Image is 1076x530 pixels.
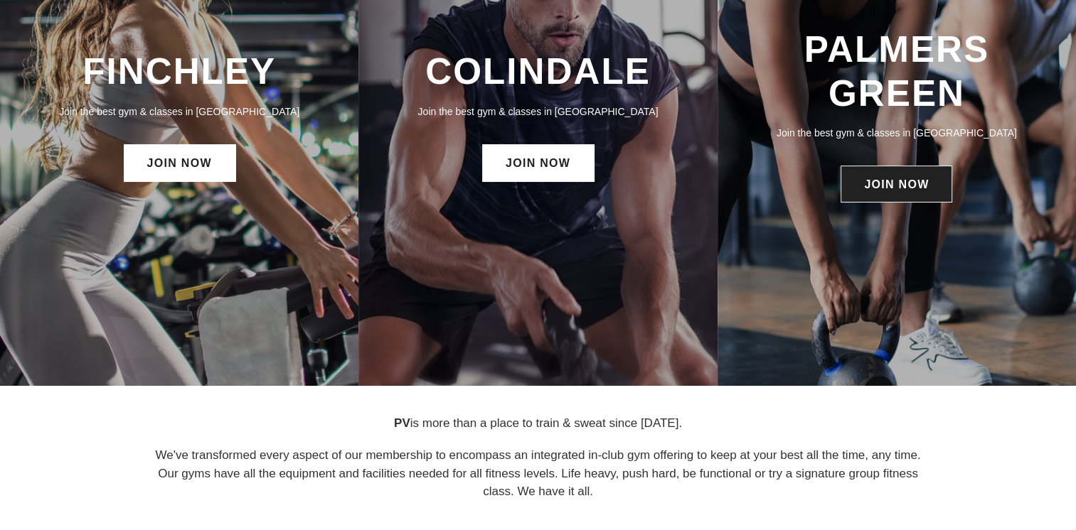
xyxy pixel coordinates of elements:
h3: COLINDALE [373,50,703,93]
p: Join the best gym & classes in [GEOGRAPHIC_DATA] [14,104,344,119]
h3: PALMERS GREEN [732,28,1062,115]
p: Join the best gym & classes in [GEOGRAPHIC_DATA] [373,104,703,119]
a: JOIN NOW: Palmers Green Membership [841,166,952,202]
p: Join the best gym & classes in [GEOGRAPHIC_DATA] [732,125,1062,141]
p: We've transformed every aspect of our membership to encompass an integrated in-club gym offering ... [151,446,926,501]
a: JOIN NOW: Finchley Membership [124,144,235,181]
h3: FINCHLEY [14,50,344,93]
strong: PV [394,416,410,430]
p: is more than a place to train & sweat since [DATE]. [151,414,926,433]
a: JOIN NOW: Colindale Membership [482,144,594,181]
